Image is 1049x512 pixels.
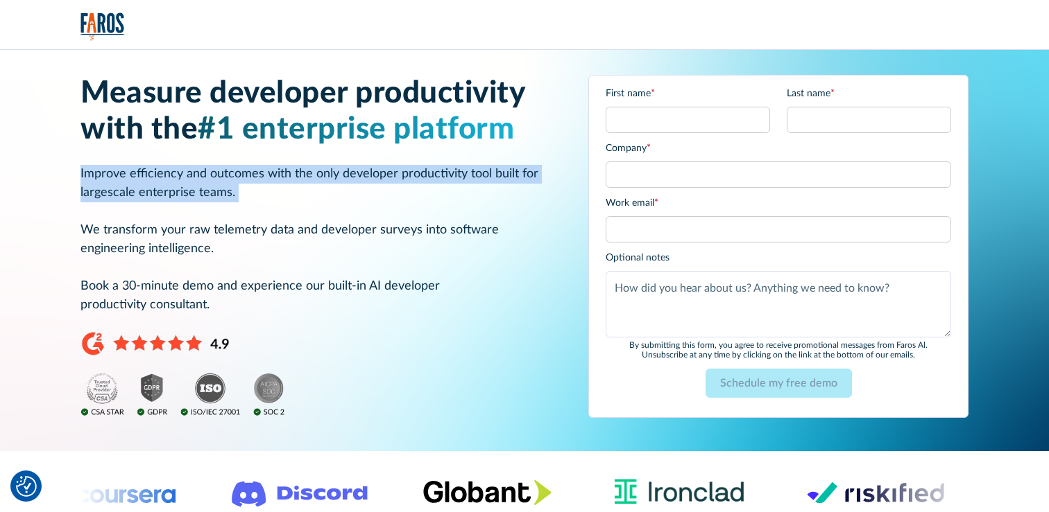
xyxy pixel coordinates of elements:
img: 4.9 stars on G2 [80,331,230,356]
img: Logo of the analytics and reporting company Faros. [80,12,125,41]
label: Company [606,141,951,156]
input: Schedule my free demo [706,369,852,398]
a: home [80,12,125,41]
div: By submitting this form, you agree to receive promotional messages from Faros Al. Unsubscribe at ... [606,340,951,360]
img: Globant's logo [423,479,552,505]
label: Last name [787,87,951,101]
p: Improve efficiency and outcomes with the only developer productivity tool built for largescale en... [80,165,555,315]
form: Email Form [606,87,951,406]
img: ISO, GDPR, SOC2, and CSA Star compliance badges [80,373,284,417]
button: Cookie Settings [16,476,37,497]
label: First name [606,87,770,101]
img: Ironclad Logo [607,474,751,511]
h1: Measure developer productivity with the [80,76,555,149]
span: #1 enterprise platform [198,114,514,145]
label: Optional notes [606,251,951,265]
img: Logo of the risk management platform Riskified. [807,482,944,504]
img: Revisit consent button [16,476,37,497]
img: Logo of the communication platform Discord. [232,478,368,507]
label: Work email [606,196,951,211]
